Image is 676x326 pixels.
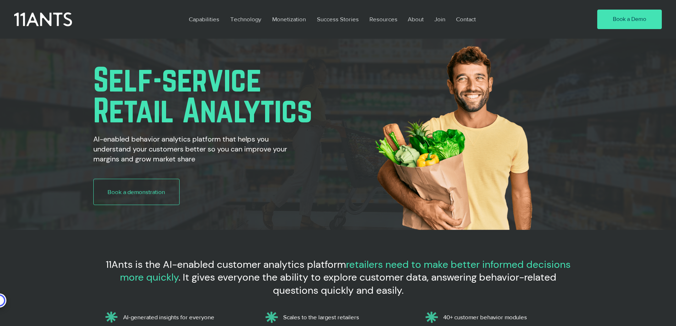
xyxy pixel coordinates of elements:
span: retailers need to make better informed decisions more quickly [120,258,571,284]
p: Resources [366,11,401,27]
a: Contact [451,11,482,27]
p: Technology [227,11,265,27]
span: Book a demonstration [108,188,165,196]
span: Retail Analytics [93,92,312,128]
span: Book a Demo [613,15,646,23]
a: Resources [364,11,402,27]
span: Self-service [93,61,262,98]
a: Capabilities [183,11,225,27]
h2: AI-enabled behavior analytics platform that helps you understand your customers better so you can... [93,134,307,164]
a: Book a Demo [597,10,662,29]
p: 40+ customer behavior modules [443,314,572,321]
p: Scales to the largest retailers [283,314,412,321]
a: Join [429,11,451,27]
a: Book a demonstration [93,179,180,205]
a: Monetization [267,11,312,27]
p: About [404,11,427,27]
nav: Site [183,11,577,27]
a: Technology [225,11,267,27]
p: Monetization [269,11,309,27]
p: Contact [452,11,479,27]
span: AI-generated insights for everyone [123,314,214,320]
p: Capabilities [185,11,223,27]
p: Join [431,11,449,27]
a: About [402,11,429,27]
a: Success Stories [312,11,364,27]
p: Success Stories [313,11,362,27]
span: . It gives everyone the ability to explore customer data, answering behavior-related questions qu... [178,271,556,297]
span: 11Ants is the AI-enabled customer analytics platform [106,258,346,271]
